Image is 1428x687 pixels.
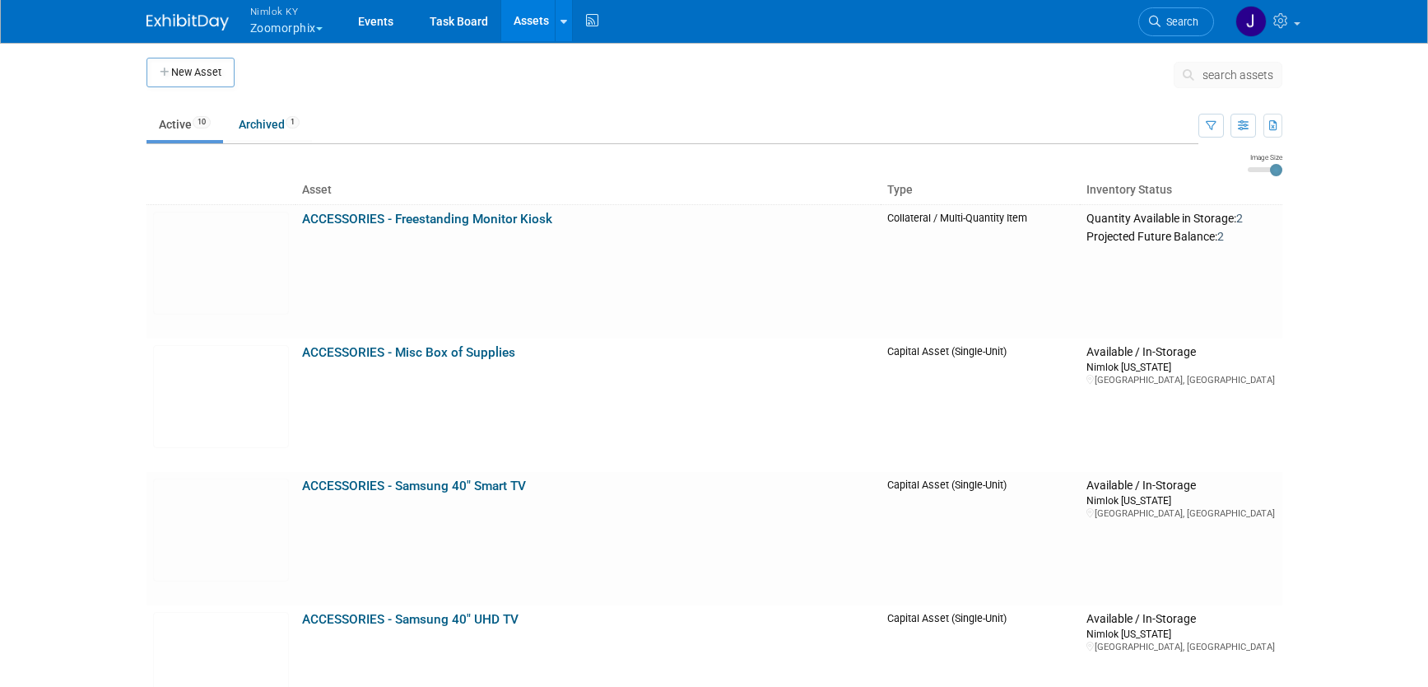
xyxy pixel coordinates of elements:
[147,58,235,87] button: New Asset
[250,2,323,20] span: Nimlok KY
[1086,479,1275,493] div: Available / In-Storage
[1086,493,1275,507] div: Nimlok [US_STATE]
[1086,212,1275,227] div: Quantity Available in Storage:
[295,176,881,204] th: Asset
[193,116,211,129] span: 10
[1202,68,1273,82] span: search assets
[1161,16,1198,28] span: Search
[147,14,229,30] img: ExhibitDay
[302,612,519,627] a: ACCESSORIES - Samsung 40" UHD TV
[226,109,312,140] a: Archived1
[881,204,1080,339] td: Collateral / Multi-Quantity Item
[302,345,515,360] a: ACCESSORIES - Misc Box of Supplies
[302,479,526,493] a: ACCESSORIES - Samsung 40" Smart TV
[881,472,1080,605] td: Capital Asset (Single-Unit)
[1086,360,1275,374] div: Nimlok [US_STATE]
[1217,230,1224,243] span: 2
[1086,612,1275,627] div: Available / In-Storage
[881,176,1080,204] th: Type
[147,109,223,140] a: Active10
[1086,641,1275,653] div: [GEOGRAPHIC_DATA], [GEOGRAPHIC_DATA]
[1086,227,1275,245] div: Projected Future Balance:
[1086,374,1275,386] div: [GEOGRAPHIC_DATA], [GEOGRAPHIC_DATA]
[881,339,1080,472] td: Capital Asset (Single-Unit)
[1174,62,1282,88] button: search assets
[1086,507,1275,520] div: [GEOGRAPHIC_DATA], [GEOGRAPHIC_DATA]
[286,116,300,129] span: 1
[302,212,552,227] a: ACCESSORIES - Freestanding Monitor Kiosk
[1138,7,1214,36] a: Search
[1248,152,1282,162] div: Image Size
[1235,6,1267,37] img: Jamie Dunn
[1086,345,1275,360] div: Available / In-Storage
[1086,627,1275,641] div: Nimlok [US_STATE]
[1236,212,1243,225] span: 2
